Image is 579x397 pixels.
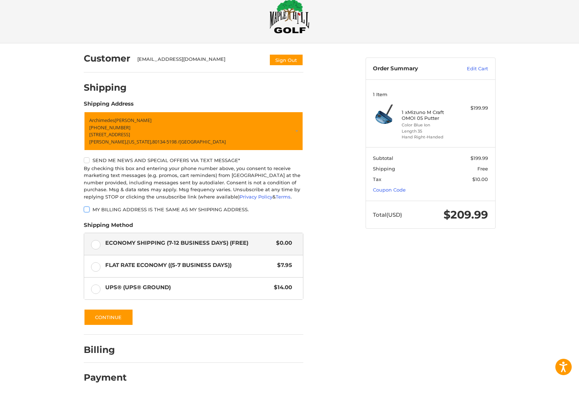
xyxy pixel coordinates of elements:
span: [STREET_ADDRESS] [89,131,130,138]
a: Enter or select a different address [84,111,303,151]
iframe: Google Customer Reviews [519,377,579,397]
a: Terms [276,194,291,200]
li: Length 35 [402,128,457,134]
span: $0.00 [273,239,292,247]
a: Coupon Code [373,187,406,193]
span: [US_STATE], [127,138,152,145]
span: Economy Shipping (7-12 Business Days) (Free) [105,239,273,247]
span: Archimedes [89,117,115,123]
span: UPS® (UPS® Ground) [105,283,271,292]
legend: Shipping Address [84,100,134,111]
span: $10.00 [472,176,488,182]
span: Flat Rate Economy ((5-7 Business Days)) [105,261,274,270]
div: By checking this box and entering your phone number above, you consent to receive marketing text ... [84,165,303,201]
li: Color Blue Ion [402,122,457,128]
span: [PERSON_NAME] [115,117,151,123]
span: $14.00 [271,283,292,292]
div: $199.99 [459,105,488,112]
label: My billing address is the same as my shipping address. [84,207,303,212]
span: Shipping [373,166,395,172]
label: Send me news and special offers via text message* [84,157,303,163]
h2: Billing [84,344,126,355]
span: [GEOGRAPHIC_DATA] [180,138,226,145]
span: Tax [373,176,381,182]
span: Subtotal [373,155,393,161]
span: [PHONE_NUMBER] [89,124,130,131]
h2: Customer [84,53,130,64]
h3: Order Summary [373,65,451,72]
a: Edit Cart [451,65,488,72]
div: [EMAIL_ADDRESS][DOMAIN_NAME] [137,56,262,66]
span: [PERSON_NAME], [89,138,127,145]
button: Continue [84,309,133,326]
span: $7.95 [274,261,292,270]
span: $199.99 [470,155,488,161]
span: Total (USD) [373,211,402,218]
legend: Shipping Method [84,221,133,233]
span: Free [477,166,488,172]
span: $209.99 [444,208,488,221]
li: Hand Right-Handed [402,134,457,140]
h2: Shipping [84,82,127,93]
h3: 1 Item [373,91,488,97]
button: Sign Out [269,54,303,66]
span: 80134-5198 / [152,138,180,145]
h4: 1 x Mizuno M Craft OMOI 05 Putter [402,109,457,121]
h2: Payment [84,372,127,383]
a: Privacy Policy [240,194,272,200]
